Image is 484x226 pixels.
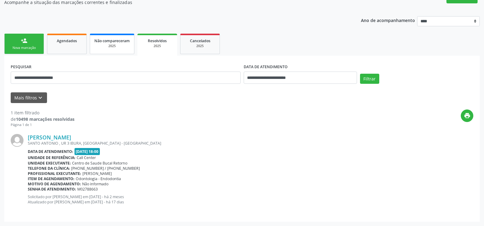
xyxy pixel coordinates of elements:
span: Não informado [82,181,108,187]
strong: 10498 marcações resolvidas [16,116,75,122]
b: Item de agendamento: [28,176,75,181]
i: print [464,112,471,119]
div: person_add [21,37,27,44]
div: SANTO ANTONIO , UR 3 IBURA, [GEOGRAPHIC_DATA] - [GEOGRAPHIC_DATA] [28,141,473,146]
div: 2025 [142,44,173,48]
button: print [461,109,473,122]
a: [PERSON_NAME] [28,134,71,141]
div: 1 item filtrado [11,109,75,116]
span: Odontologia - Endodontia [76,176,121,181]
span: Não compareceram [94,38,130,43]
span: Call Center [77,155,96,160]
span: Agendados [57,38,77,43]
b: Unidade executante: [28,161,71,166]
div: Nova marcação [9,46,39,50]
span: [DATE] 18:00 [75,148,100,155]
div: 2025 [94,44,130,48]
span: [PHONE_NUMBER] / [PHONE_NUMBER] [71,166,140,171]
b: Telefone da clínica: [28,166,70,171]
label: PESQUISAR [11,62,31,72]
b: Unidade de referência: [28,155,75,160]
span: Centro de Saude Bucal Retorno [72,161,127,166]
b: Data de atendimento: [28,149,73,154]
p: Solicitado por [PERSON_NAME] em [DATE] - há 2 meses Atualizado por [PERSON_NAME] em [DATE] - há 1... [28,194,473,205]
div: de [11,116,75,122]
p: Ano de acompanhamento [361,16,415,24]
b: Motivo de agendamento: [28,181,81,187]
img: img [11,134,24,147]
b: Senha de atendimento: [28,187,76,192]
span: M02788663 [77,187,98,192]
span: Cancelados [190,38,210,43]
b: Profissional executante: [28,171,81,176]
div: Página 1 de 1 [11,122,75,128]
button: Mais filtroskeyboard_arrow_down [11,92,47,103]
label: DATA DE ATENDIMENTO [244,62,288,72]
div: 2025 [185,44,215,48]
i: keyboard_arrow_down [37,94,44,101]
span: [PERSON_NAME] [82,171,112,176]
span: Resolvidos [148,38,167,43]
button: Filtrar [360,74,379,84]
